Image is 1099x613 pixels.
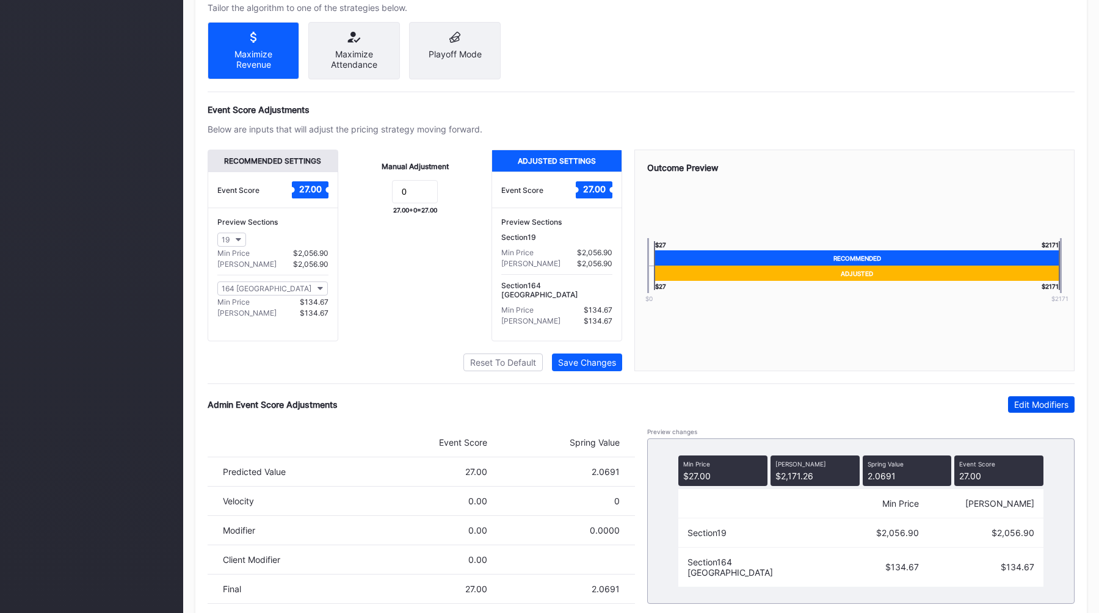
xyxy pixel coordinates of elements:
[654,266,1060,281] div: Adjusted
[217,217,328,227] div: Preview Sections
[1008,396,1075,413] button: Edit Modifiers
[208,150,338,172] div: Recommended Settings
[654,241,666,250] div: $ 27
[355,554,488,565] div: 0.00
[208,104,1075,115] div: Event Score Adjustments
[223,466,355,477] div: Predicted Value
[223,525,355,535] div: Modifier
[487,466,620,477] div: 2.0691
[501,305,534,314] div: Min Price
[217,186,259,195] div: Event Score
[217,297,250,306] div: Min Price
[300,297,328,306] div: $134.67
[501,186,543,195] div: Event Score
[501,316,560,325] div: [PERSON_NAME]
[355,466,488,477] div: 27.00
[217,49,289,70] div: Maximize Revenue
[683,460,763,468] div: Min Price
[293,259,328,269] div: $2,056.90
[470,357,536,368] div: Reset To Default
[217,233,246,247] button: 19
[501,217,612,227] div: Preview Sections
[678,455,767,486] div: $27.00
[1042,241,1060,250] div: $ 2171
[558,357,616,368] div: Save Changes
[803,528,918,538] div: $2,056.90
[355,525,488,535] div: 0.00
[647,428,1075,435] div: Preview changes
[775,460,855,468] div: [PERSON_NAME]
[355,584,488,594] div: 27.00
[501,259,560,268] div: [PERSON_NAME]
[577,248,612,257] div: $2,056.90
[487,437,620,448] div: Spring Value
[552,354,622,371] button: Save Changes
[355,437,488,448] div: Event Score
[803,562,918,572] div: $134.67
[217,248,250,258] div: Min Price
[501,281,612,299] div: Section 164 [GEOGRAPHIC_DATA]
[583,184,606,194] text: 27.00
[299,184,321,194] text: 27.00
[222,284,311,293] div: 164 [GEOGRAPHIC_DATA]
[584,305,612,314] div: $134.67
[1042,281,1060,290] div: $ 2171
[863,455,952,486] div: 2.0691
[919,528,1034,538] div: $2,056.90
[355,496,488,506] div: 0.00
[803,498,918,509] div: Min Price
[382,162,449,171] div: Manual Adjustment
[492,150,622,172] div: Adjusted Settings
[1039,295,1081,302] div: $ 2171
[501,248,534,257] div: Min Price
[393,206,437,214] div: 27.00 + 0 = 27.00
[687,528,803,538] div: Section 19
[293,248,328,258] div: $2,056.90
[487,525,620,535] div: 0.0000
[217,308,277,317] div: [PERSON_NAME]
[487,584,620,594] div: 2.0691
[222,235,230,244] div: 19
[919,498,1034,509] div: [PERSON_NAME]
[463,354,543,371] button: Reset To Default
[954,455,1043,486] div: 27.00
[1014,399,1068,410] div: Edit Modifiers
[487,496,620,506] div: 0
[584,316,612,325] div: $134.67
[628,295,670,302] div: $0
[208,399,338,410] div: Admin Event Score Adjustments
[654,250,1060,266] div: Recommended
[223,584,355,594] div: Final
[318,49,390,70] div: Maximize Attendance
[217,259,277,269] div: [PERSON_NAME]
[919,562,1034,572] div: $134.67
[959,460,1039,468] div: Event Score
[501,233,612,242] div: Section 19
[208,2,482,13] div: Tailor the algorithm to one of the strategies below.
[687,557,803,578] div: Section 164 [GEOGRAPHIC_DATA]
[208,124,482,134] div: Below are inputs that will adjust the pricing strategy moving forward.
[868,460,947,468] div: Spring Value
[300,308,328,317] div: $134.67
[654,281,666,290] div: $ 27
[577,259,612,268] div: $2,056.90
[217,281,328,296] button: 164 [GEOGRAPHIC_DATA]
[419,49,491,59] div: Playoff Mode
[647,162,1062,173] div: Outcome Preview
[223,554,355,565] div: Client Modifier
[223,496,355,506] div: Velocity
[771,455,860,486] div: $2,171.26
